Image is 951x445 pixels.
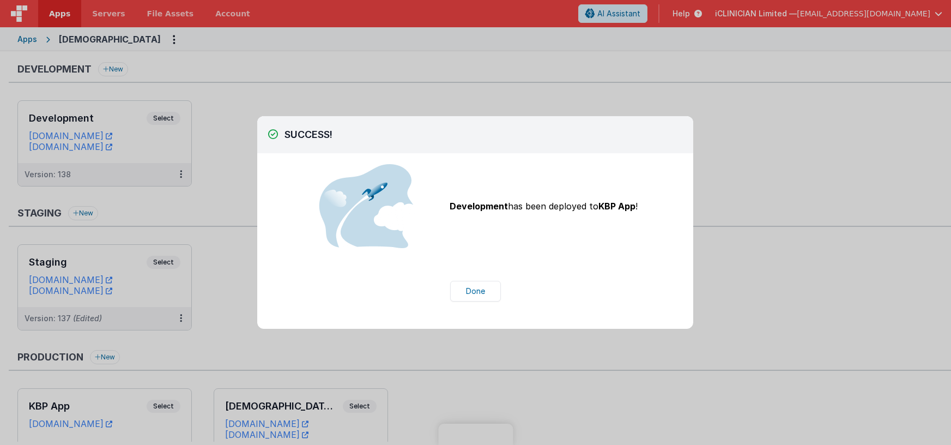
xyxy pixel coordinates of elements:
[598,201,635,212] span: KBP App
[450,200,638,213] p: has been deployed to !
[450,201,508,212] span: Development
[268,127,682,142] h2: SUCCESS!
[450,281,501,302] button: Done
